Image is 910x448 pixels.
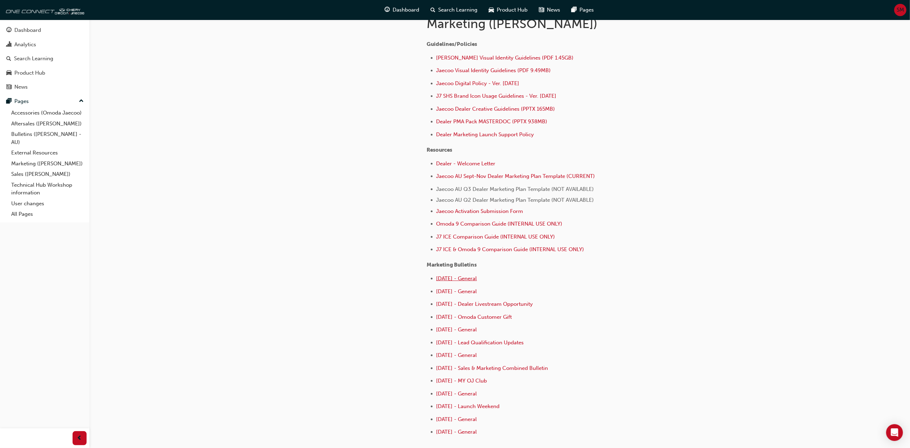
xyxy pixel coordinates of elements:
[14,69,45,77] div: Product Hub
[14,55,53,63] div: Search Learning
[77,434,82,443] span: prev-icon
[14,26,41,34] div: Dashboard
[8,108,87,118] a: Accessories (Omoda Jaecoo)
[436,288,477,295] a: [DATE] - General
[436,352,477,358] a: [DATE] - General
[436,173,595,179] a: Jaecoo AU Sept-Nov Dealer Marketing Plan Template (CURRENT)
[6,27,12,34] span: guage-icon
[8,198,87,209] a: User changes
[539,6,544,14] span: news-icon
[436,131,534,138] a: Dealer Marketing Launch Support Policy
[6,84,12,90] span: news-icon
[3,95,87,108] button: Pages
[4,3,84,17] img: oneconnect
[897,6,904,14] span: SM
[436,378,487,384] a: [DATE] - MY OJ Club
[6,98,12,105] span: pages-icon
[497,6,528,14] span: Product Hub
[8,147,87,158] a: External Resources
[6,42,12,48] span: chart-icon
[436,160,496,167] a: Dealer - Welcome Letter
[533,3,566,17] a: news-iconNews
[436,118,548,125] a: Dealer PMA Pack MASTERDOC (PPTX 938MB)
[8,158,87,169] a: Marketing ([PERSON_NAME])
[427,41,477,47] span: Guidelines/Policies
[14,97,29,105] div: Pages
[436,55,574,61] a: [PERSON_NAME] Visual Identity Guidelines (PDF 1.45GB)
[79,97,84,106] span: up-icon
[483,3,533,17] a: car-iconProduct Hub
[393,6,419,14] span: Dashboard
[436,314,512,320] a: [DATE] - Omoda Customer Gift
[6,56,11,62] span: search-icon
[436,93,557,99] a: J7 SHS Brand Icon Usage Guidelines - Ver. [DATE]
[436,365,548,371] a: [DATE] - Sales & Marketing Combined Bulletin
[436,326,477,333] a: [DATE] - General
[427,16,657,32] h1: Marketing ([PERSON_NAME])
[436,67,551,74] a: Jaecoo Visual Identity Guidelines (PDF 9.49MB)
[436,339,524,346] a: [DATE] - Lead Qualification Updates
[436,208,523,214] a: Jaecoo Activation Submission Form
[566,3,599,17] a: pages-iconPages
[427,147,453,153] span: Resources
[14,41,36,49] div: Analytics
[436,246,584,253] a: J7 ICE & Omoda 9 Comparison Guide (INTERNAL USE ONLY)
[436,429,477,435] a: [DATE] - General
[6,70,12,76] span: car-icon
[8,129,87,147] a: Bulletins ([PERSON_NAME] - AU)
[436,80,519,87] a: Jaecoo Digital Policy - Ver. [DATE]
[438,6,477,14] span: Search Learning
[436,275,477,282] a: [DATE] - General
[3,81,87,94] a: News
[425,3,483,17] a: search-iconSearch Learning
[436,391,477,397] a: [DATE] - General
[14,83,28,91] div: News
[8,169,87,180] a: Sales ([PERSON_NAME])
[436,403,500,409] a: [DATE] - Launch Weekend
[436,106,555,112] a: Jaecoo Dealer Creative Guidelines (PPTX 165MB)
[3,52,87,65] a: Search Learning
[886,424,903,441] div: Open Intercom Messenger
[436,197,594,203] span: Jaecoo AU Q2 Dealer Marketing Plan Template (NOT AVAILABLE)
[894,4,906,16] button: SM
[436,186,594,192] span: Jaecoo AU Q3 Dealer Marketing Plan Template (NOT AVAILABLE)
[430,6,435,14] span: search-icon
[489,6,494,14] span: car-icon
[3,38,87,51] a: Analytics
[8,118,87,129] a: Aftersales ([PERSON_NAME])
[436,416,477,422] a: [DATE] - General
[436,234,555,240] a: J7 ICE Comparison Guide (INTERNAL USE ONLY)
[579,6,594,14] span: Pages
[436,221,563,227] a: Omoda 9 Comparison Guide (INTERNAL USE ONLY)
[547,6,560,14] span: News
[379,3,425,17] a: guage-iconDashboard
[8,180,87,198] a: Technical Hub Workshop information
[571,6,577,14] span: pages-icon
[3,22,87,95] button: DashboardAnalyticsSearch LearningProduct HubNews
[436,301,533,307] a: [DATE] - Dealer Livestream Opportunity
